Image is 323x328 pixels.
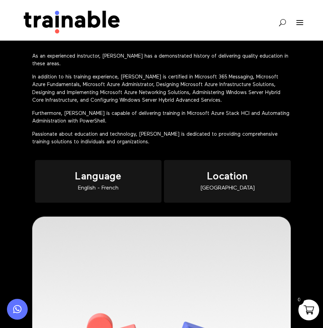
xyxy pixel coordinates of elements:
[32,110,291,131] p: Furthermore, [PERSON_NAME] is capable of delivering training in Microsoft Azure Stack HCI and Aut...
[35,185,161,191] div: English - French
[32,73,291,110] p: In addition to his training experience, [PERSON_NAME] is certified in Microsoft 365 Messaging, Mi...
[164,185,290,191] div: [GEOGRAPHIC_DATA]
[294,295,304,305] span: 0
[207,171,248,182] span: Location
[51,27,127,41] span: Expert Area
[279,19,286,26] span: U
[32,52,291,73] p: As an experienced instructor, [PERSON_NAME] has a demonstrated history of delivering quality educ...
[32,131,291,146] p: Passionate about education and technology, [PERSON_NAME] is dedicated to providing comprehensive ...
[75,171,121,182] span: Language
